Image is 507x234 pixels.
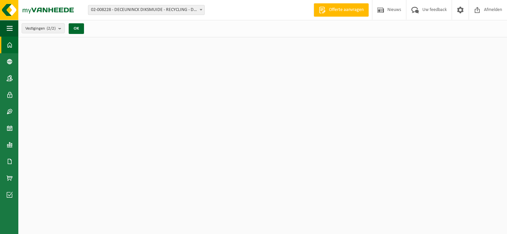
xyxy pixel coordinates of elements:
button: OK [69,23,84,34]
count: (2/2) [47,26,56,31]
span: Offerte aanvragen [327,7,365,13]
span: 02-008228 - DECEUNINCK DIKSMUIDE - RECYCLING - DIKSMUIDE [88,5,204,15]
span: Vestigingen [25,24,56,34]
span: 02-008228 - DECEUNINCK DIKSMUIDE - RECYCLING - DIKSMUIDE [88,5,205,15]
a: Offerte aanvragen [314,3,369,17]
button: Vestigingen(2/2) [22,23,65,33]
